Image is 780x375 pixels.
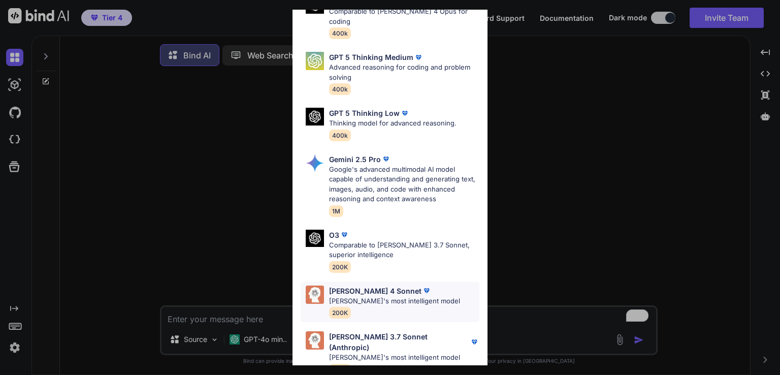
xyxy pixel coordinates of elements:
[306,331,324,350] img: Pick Models
[306,52,324,70] img: Pick Models
[329,130,351,141] span: 400k
[329,108,400,118] p: GPT 5 Thinking Low
[329,353,479,363] p: [PERSON_NAME]'s most intelligent model
[329,230,339,240] p: O3
[469,337,479,347] img: premium
[306,286,324,304] img: Pick Models
[329,154,381,165] p: Gemini 2.5 Pro
[329,52,413,63] p: GPT 5 Thinking Medium
[329,165,479,204] p: Google's advanced multimodal AI model capable of understanding and generating text, images, audio...
[339,230,349,240] img: premium
[329,63,479,82] p: Advanced reasoning for coding and problem solving
[329,7,479,26] p: Comparable to [PERSON_NAME] 4 Opus for coding
[329,261,351,273] span: 200K
[306,108,324,126] img: Pick Models
[329,331,469,353] p: [PERSON_NAME] 3.7 Sonnet (Anthropic)
[400,108,410,118] img: premium
[329,118,457,129] p: Thinking model for advanced reasoning.
[329,27,351,39] span: 400k
[306,230,324,247] img: Pick Models
[329,240,479,260] p: Comparable to [PERSON_NAME] 3.7 Sonnet, superior intelligence
[306,154,324,172] img: Pick Models
[329,307,351,319] span: 200K
[381,154,391,164] img: premium
[329,83,351,95] span: 400k
[329,286,421,296] p: [PERSON_NAME] 4 Sonnet
[329,205,343,217] span: 1M
[421,286,432,296] img: premium
[329,296,460,306] p: [PERSON_NAME]'s most intelligent model
[413,52,424,63] img: premium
